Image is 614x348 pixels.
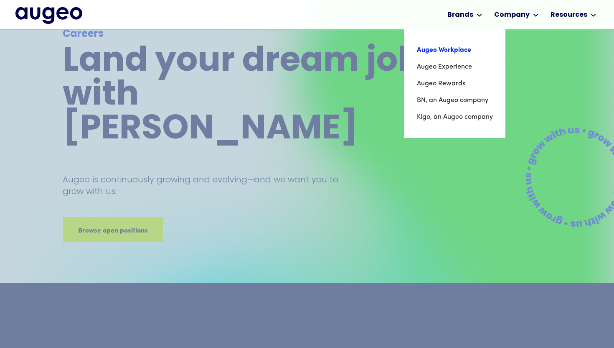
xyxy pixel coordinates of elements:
div: Company [494,10,530,20]
a: Augeo Experience [417,59,493,75]
div: Brands [447,10,473,20]
nav: Brands [404,29,505,138]
img: Augeo's full logo in midnight blue. [15,7,82,24]
a: Kigo, an Augeo company [417,109,493,125]
div: Resources [551,10,587,20]
a: home [15,7,82,24]
a: Augeo Workplace [417,42,493,59]
a: Augeo Rewards [417,75,493,92]
a: BN, an Augeo company [417,92,493,109]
